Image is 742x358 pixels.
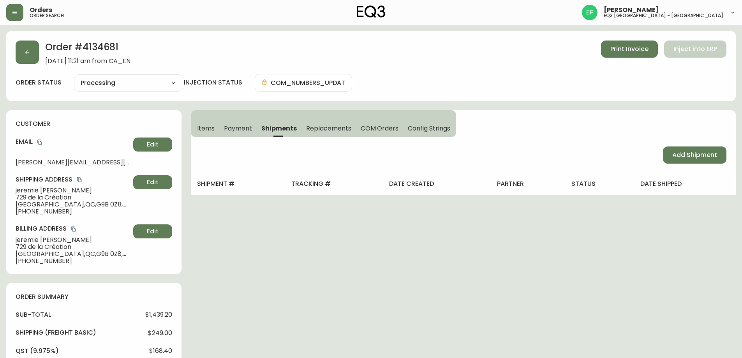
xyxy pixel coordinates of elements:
h4: sub-total [16,310,51,319]
span: jeremie [PERSON_NAME] [16,236,130,243]
span: $249.00 [148,330,172,337]
span: [PHONE_NUMBER] [16,208,130,215]
span: Shipments [261,124,297,132]
h4: injection status [184,78,242,87]
button: copy [36,138,44,146]
span: jeremie [PERSON_NAME] [16,187,130,194]
span: Add Shipment [672,151,717,159]
img: logo [357,5,386,18]
span: [GEOGRAPHIC_DATA] , QC , G9B 0Z8 , CA [16,201,130,208]
h4: Billing Address [16,224,130,233]
h4: Shipping ( Freight Basic ) [16,328,96,337]
button: Add Shipment [663,146,726,164]
button: Edit [133,175,172,189]
label: order status [16,78,62,87]
span: $168.40 [149,347,172,354]
h2: Order # 4134681 [45,41,130,58]
button: Print Invoice [601,41,658,58]
span: Items [197,124,215,132]
span: [PHONE_NUMBER] [16,257,130,265]
h4: status [571,180,628,188]
span: [DATE] 11:21 am from CA_EN [45,58,130,65]
span: Print Invoice [610,45,649,53]
span: Payment [224,124,252,132]
span: Replacements [306,124,351,132]
h4: shipment # [197,180,279,188]
span: Orders [30,7,52,13]
span: COM Orders [361,124,399,132]
span: [PERSON_NAME] [604,7,659,13]
span: Edit [147,178,159,187]
span: Edit [147,227,159,236]
h4: Email [16,138,130,146]
span: Edit [147,140,159,149]
span: 729 de la Création [16,194,130,201]
h4: date shipped [640,180,730,188]
span: Config Strings [408,124,450,132]
button: copy [76,176,83,183]
h5: order search [30,13,64,18]
h4: Shipping Address [16,175,130,184]
button: Edit [133,138,172,152]
span: [GEOGRAPHIC_DATA] , QC , G9B 0Z8 , CA [16,250,130,257]
span: $1,439.20 [145,311,172,318]
span: 729 de la Création [16,243,130,250]
h4: qst (9.975%) [16,347,59,355]
button: Edit [133,224,172,238]
h4: order summary [16,293,172,301]
h4: partner [497,180,559,188]
img: edb0eb29d4ff191ed42d19acdf48d771 [582,5,597,20]
button: copy [70,225,78,233]
h4: tracking # [291,180,377,188]
h4: customer [16,120,172,128]
h5: eq3 [GEOGRAPHIC_DATA] - [GEOGRAPHIC_DATA] [604,13,723,18]
span: [PERSON_NAME][EMAIL_ADDRESS][DOMAIN_NAME] [16,159,130,166]
h4: date created [389,180,485,188]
